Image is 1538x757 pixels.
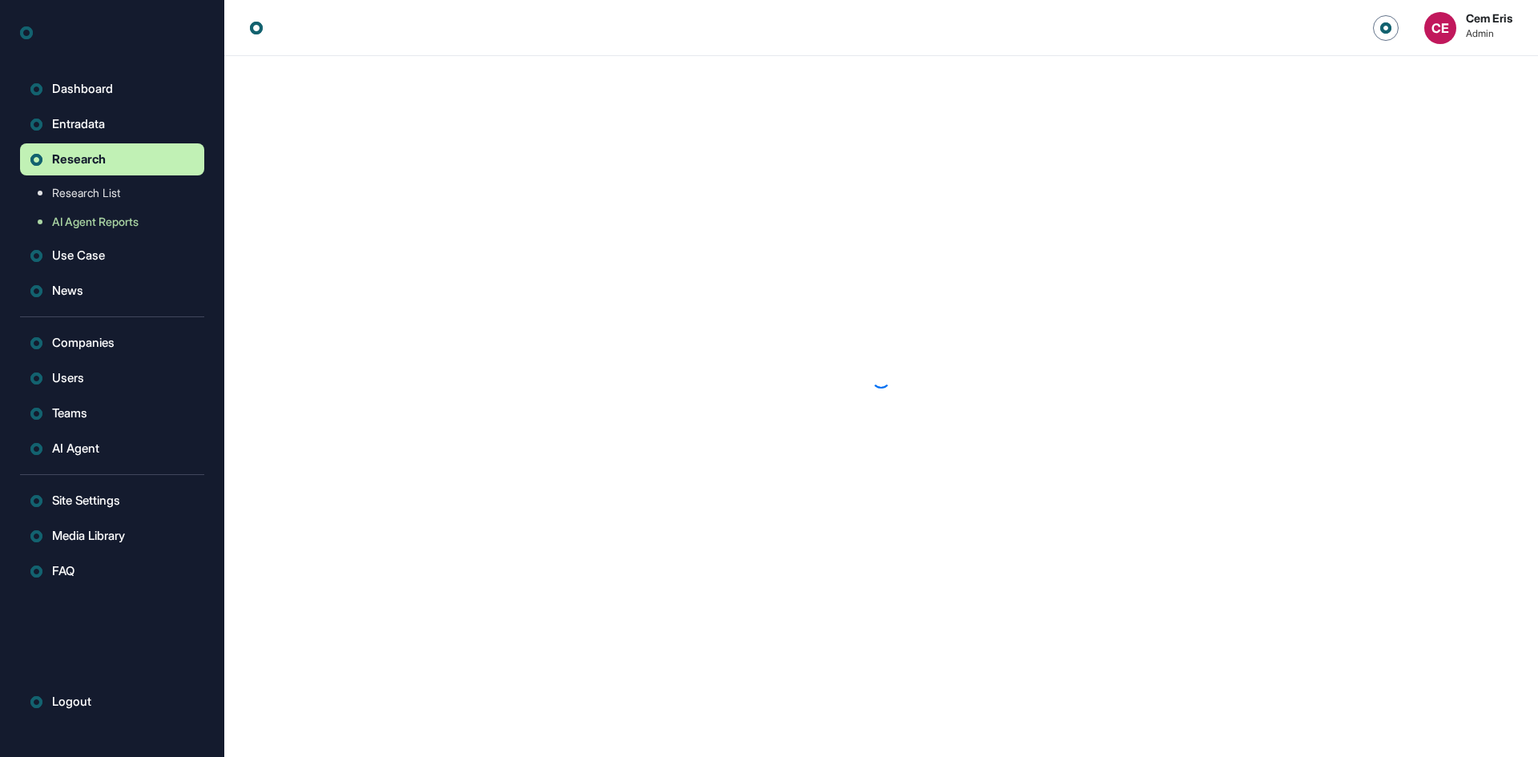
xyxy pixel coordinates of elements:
button: CE [1424,12,1456,44]
span: Admin [1466,28,1512,39]
span: News [52,284,83,297]
button: Use Case [20,240,204,272]
span: Teams [52,407,87,420]
a: Research List [28,179,204,207]
button: Research [20,143,204,175]
span: AI Agent [52,442,99,455]
span: Use Case [52,249,105,262]
span: Dashboard [52,83,113,95]
button: News [20,275,204,307]
span: Entradata [52,118,105,131]
span: Research List [52,187,120,199]
a: AI Agent Reports [28,207,204,236]
span: Media Library [52,529,125,542]
button: FAQ [20,555,204,587]
button: Site Settings [20,485,204,517]
a: Logout [20,686,204,718]
button: Users [20,362,204,394]
span: Logout [52,695,91,708]
button: Entradata [20,108,204,140]
button: AI Agent [20,433,204,465]
span: Companies [52,336,115,349]
strong: Cem Eris [1466,12,1512,25]
a: Dashboard [20,73,204,105]
span: AI Agent Reports [52,215,139,228]
span: Users [52,372,84,385]
span: Research [52,153,106,166]
span: Site Settings [52,494,120,507]
button: Teams [20,397,204,429]
span: FAQ [52,565,74,578]
button: Companies [20,327,204,359]
button: Media Library [20,520,204,552]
